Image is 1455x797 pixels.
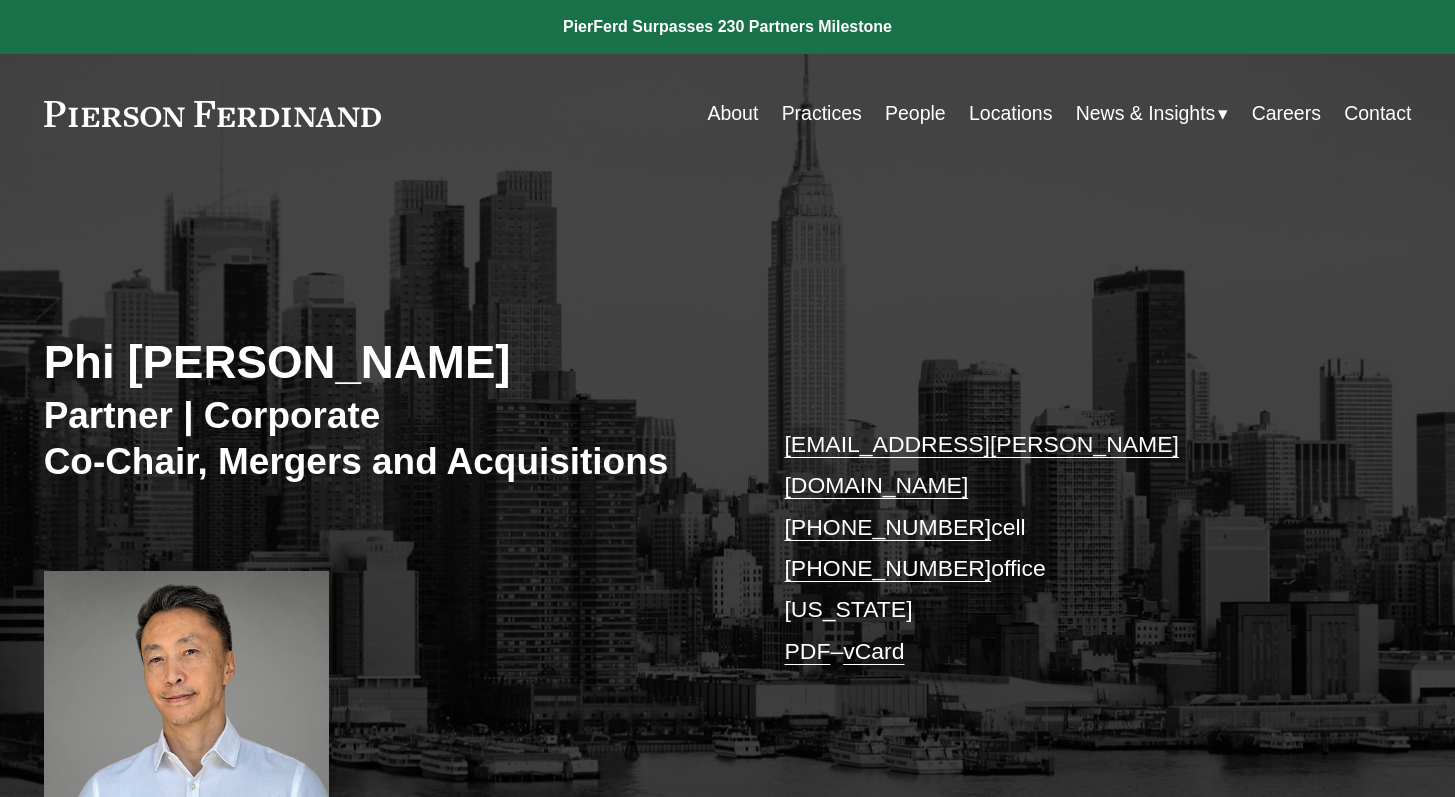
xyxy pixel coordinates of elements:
[44,335,728,390] h2: Phi [PERSON_NAME]
[707,94,758,133] a: About
[784,431,1178,498] a: [EMAIL_ADDRESS][PERSON_NAME][DOMAIN_NAME]
[784,424,1354,672] p: cell office [US_STATE] –
[1344,94,1411,133] a: Contact
[1076,94,1229,133] a: folder dropdown
[885,94,946,133] a: People
[1076,96,1216,131] span: News & Insights
[784,514,991,540] a: [PHONE_NUMBER]
[782,94,862,133] a: Practices
[784,638,830,664] a: PDF
[44,393,728,484] h3: Partner | Corporate Co-Chair, Mergers and Acquisitions
[843,638,904,664] a: vCard
[969,94,1052,133] a: Locations
[1252,94,1321,133] a: Careers
[784,555,991,581] a: [PHONE_NUMBER]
